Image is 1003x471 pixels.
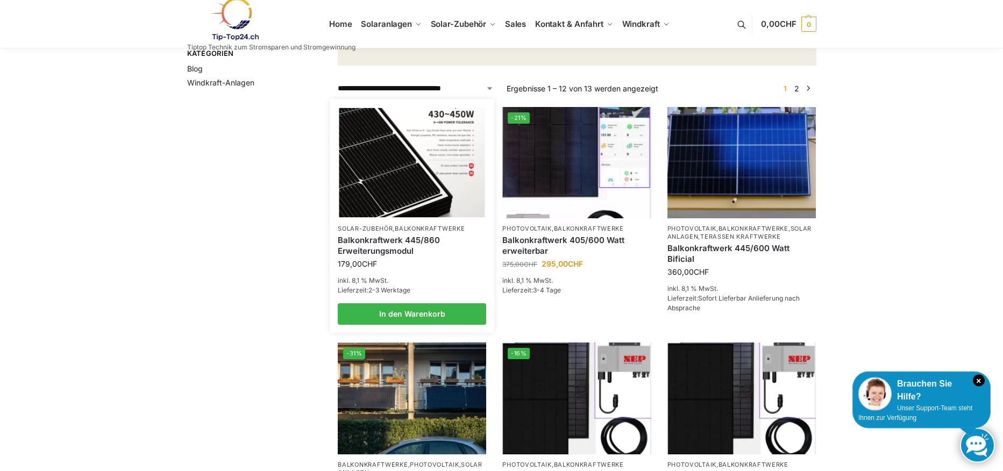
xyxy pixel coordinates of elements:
a: Balkonkraftwerke [395,225,465,233]
a: -31%2 Balkonkraftwerke [338,343,486,454]
a: Balkonkraftwerk 445/860 Erweiterungsmodul [338,236,486,256]
span: CHF [780,19,796,29]
p: , [338,225,486,233]
p: inkl. 8,1 % MwSt. [667,284,816,294]
nav: Produkt-Seitennummerierung [777,83,816,95]
span: Lieferzeit: [502,287,561,295]
span: Solaranlagen [361,19,412,29]
a: In den Warenkorb legen: „Balkonkraftwerk 445/860 Erweiterungsmodul“ [338,304,486,325]
a: Seite 2 [792,84,802,94]
bdi: 295,00 [542,260,583,269]
span: Sofort Lieferbar Anlieferung nach Absprache [667,295,800,312]
img: Customer service [858,377,892,411]
img: Steckerfertig Plug & Play mit 410 Watt [502,108,651,219]
p: , [502,225,651,233]
a: Blog [187,65,203,74]
p: , [667,461,816,469]
p: Tiptop Technik zum Stromsparen und Stromgewinnung [187,44,355,51]
a: Windkraft-Anlagen [187,78,254,88]
img: Bificiales Hochleistungsmodul [502,343,651,454]
a: Solar-Zubehör [338,225,393,233]
span: 0 [801,17,816,32]
p: , , , [667,225,816,242]
span: 3-4 Tage [533,287,561,295]
bdi: 360,00 [667,268,709,277]
p: Ergebnisse 1 – 12 von 13 werden angezeigt [507,83,658,95]
span: CHF [568,260,583,269]
img: Balkonkraftwerk 445/860 Erweiterungsmodul [339,108,485,217]
bdi: 179,00 [338,260,377,269]
a: Balkonkraftwerk 405/600 Watt erweiterbar [502,236,651,256]
a: Terassen Kraftwerke [700,233,780,241]
a: -21%Steckerfertig Plug & Play mit 410 Watt [502,108,651,219]
a: Balkonkraftwerke [719,461,788,469]
a: Balkonkraftwerk 445/600 Watt Bificial [667,244,816,265]
span: Solar-Zubehör [431,19,487,29]
span: 2-3 Werktage [368,287,410,295]
a: Solaranlagen [667,225,812,241]
span: Lieferzeit: [338,287,410,295]
a: Photovoltaik [410,461,459,469]
p: inkl. 8,1 % MwSt. [502,276,651,286]
span: CHF [694,268,709,277]
a: 0,00CHF 0 [761,8,816,40]
div: Brauchen Sie Hilfe? [858,377,985,403]
a: Balkonkraftwerke [338,461,408,469]
span: Kontakt & Anfahrt [535,19,603,29]
span: Unser Support-Team steht Ihnen zur Verfügung [858,404,972,422]
a: -16%Bificiales Hochleistungsmodul [502,343,651,454]
a: Photovoltaik [667,461,716,469]
img: Solaranlage für den kleinen Balkon [667,108,816,219]
a: Photovoltaik [667,225,716,233]
i: Schließen [973,375,985,387]
span: CHF [362,260,377,269]
a: Balkonkraftwerke [554,461,624,469]
bdi: 375,00 [502,261,537,269]
span: Seite 1 [781,84,789,94]
span: Lieferzeit: [667,295,800,312]
a: Balkonkraftwerke [719,225,788,233]
a: Photovoltaik [502,225,551,233]
span: Kategorien [187,49,294,60]
span: 0,00 [761,19,796,29]
a: Photovoltaik [502,461,551,469]
p: inkl. 8,1 % MwSt. [338,276,486,286]
select: Shop-Reihenfolge [338,83,494,95]
span: CHF [524,261,537,269]
img: Bificiales Hochleistungsmodul [667,343,816,454]
span: Sales [505,19,527,29]
a: Balkonkraftwerke [554,225,624,233]
span: Windkraft [622,19,660,29]
a: → [804,83,812,95]
img: 2 Balkonkraftwerke [338,343,486,454]
p: , [502,461,651,469]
